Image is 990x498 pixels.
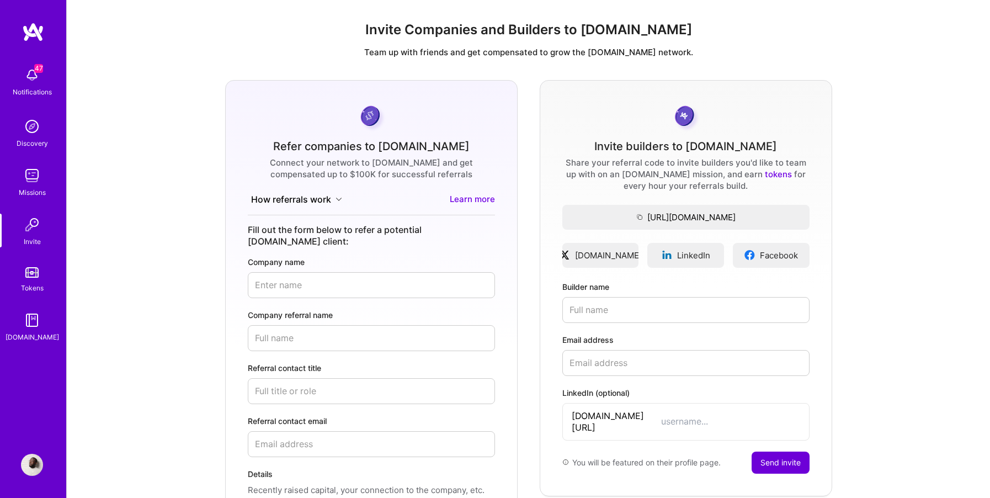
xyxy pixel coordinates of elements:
[562,387,810,399] label: LinkedIn (optional)
[21,115,43,137] img: discovery
[273,141,470,152] div: Refer companies to [DOMAIN_NAME]
[562,350,810,376] input: Email address
[671,103,700,132] img: grayCoin
[248,415,495,427] label: Referral contact email
[357,103,386,132] img: purpleCoin
[24,236,41,247] div: Invite
[6,331,59,343] div: [DOMAIN_NAME]
[34,64,43,73] span: 47
[562,205,810,230] button: [URL][DOMAIN_NAME]
[76,22,981,38] h1: Invite Companies and Builders to [DOMAIN_NAME]
[562,211,810,223] span: [URL][DOMAIN_NAME]
[248,325,495,351] input: Full name
[248,484,495,496] p: Recently raised capital, your connection to the company, etc.
[21,214,43,236] img: Invite
[765,169,792,179] a: tokens
[450,193,495,206] a: Learn more
[575,250,642,261] span: [DOMAIN_NAME]
[562,334,810,346] label: Email address
[17,137,48,149] div: Discovery
[677,250,710,261] span: LinkedIn
[248,272,495,298] input: Enter name
[744,250,755,261] img: facebookLogo
[18,454,46,476] a: User Avatar
[248,256,495,268] label: Company name
[248,362,495,374] label: Referral contact title
[248,431,495,457] input: Email address
[13,86,52,98] div: Notifications
[661,416,800,427] input: username...
[594,141,777,152] div: Invite builders to [DOMAIN_NAME]
[562,157,810,192] div: Share your referral code to invite builders you'd like to team up with on an [DOMAIN_NAME] missio...
[562,243,639,268] a: [DOMAIN_NAME]
[76,46,981,58] p: Team up with friends and get compensated to grow the [DOMAIN_NAME] network.
[248,378,495,404] input: Full title or role
[248,157,495,180] div: Connect your network to [DOMAIN_NAME] and get compensated up to $100K for successful referrals
[21,282,44,294] div: Tokens
[760,250,798,261] span: Facebook
[19,187,46,198] div: Missions
[248,193,345,206] button: How referrals work
[562,452,721,474] div: You will be featured on their profile page.
[248,224,495,247] div: Fill out the form below to refer a potential [DOMAIN_NAME] client:
[661,250,673,261] img: linkedinLogo
[248,309,495,321] label: Company referral name
[21,454,43,476] img: User Avatar
[559,250,571,261] img: xLogo
[733,243,810,268] a: Facebook
[248,468,495,480] label: Details
[572,410,661,433] span: [DOMAIN_NAME][URL]
[22,22,44,42] img: logo
[21,64,43,86] img: bell
[647,243,724,268] a: LinkedIn
[21,165,43,187] img: teamwork
[21,309,43,331] img: guide book
[752,452,810,474] button: Send invite
[25,267,39,278] img: tokens
[562,281,810,293] label: Builder name
[562,297,810,323] input: Full name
